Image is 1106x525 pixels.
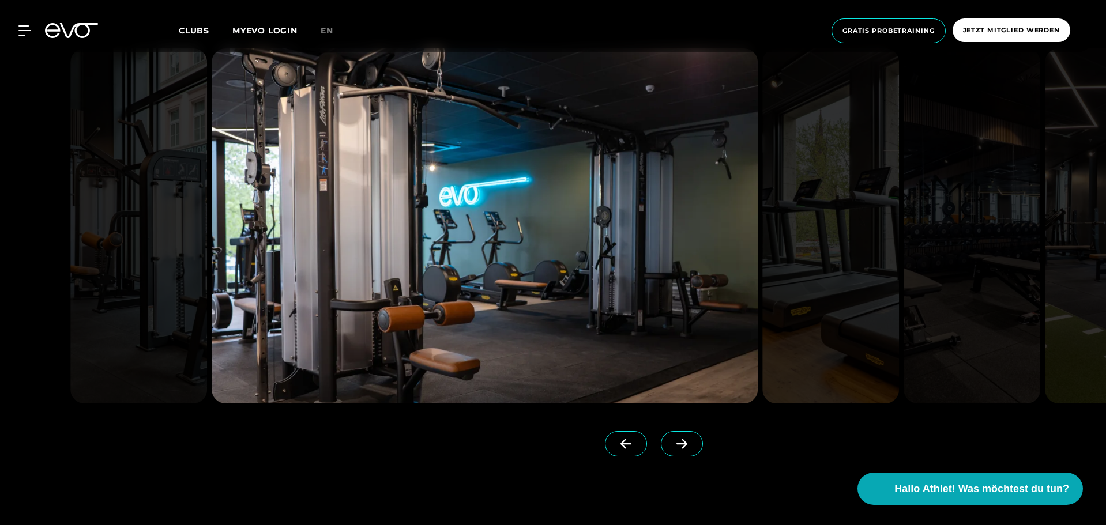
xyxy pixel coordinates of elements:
[842,26,935,36] span: Gratis Probetraining
[762,48,899,403] img: evofitness
[232,25,298,36] a: MYEVO LOGIN
[321,24,347,37] a: en
[949,18,1074,43] a: Jetzt Mitglied werden
[857,473,1083,505] button: Hallo Athlet! Was möchtest du tun?
[212,48,758,403] img: evofitness
[179,25,232,36] a: Clubs
[904,48,1040,403] img: evofitness
[179,25,209,36] span: Clubs
[70,48,207,403] img: evofitness
[963,25,1060,35] span: Jetzt Mitglied werden
[894,481,1069,497] span: Hallo Athlet! Was möchtest du tun?
[828,18,949,43] a: Gratis Probetraining
[321,25,333,36] span: en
